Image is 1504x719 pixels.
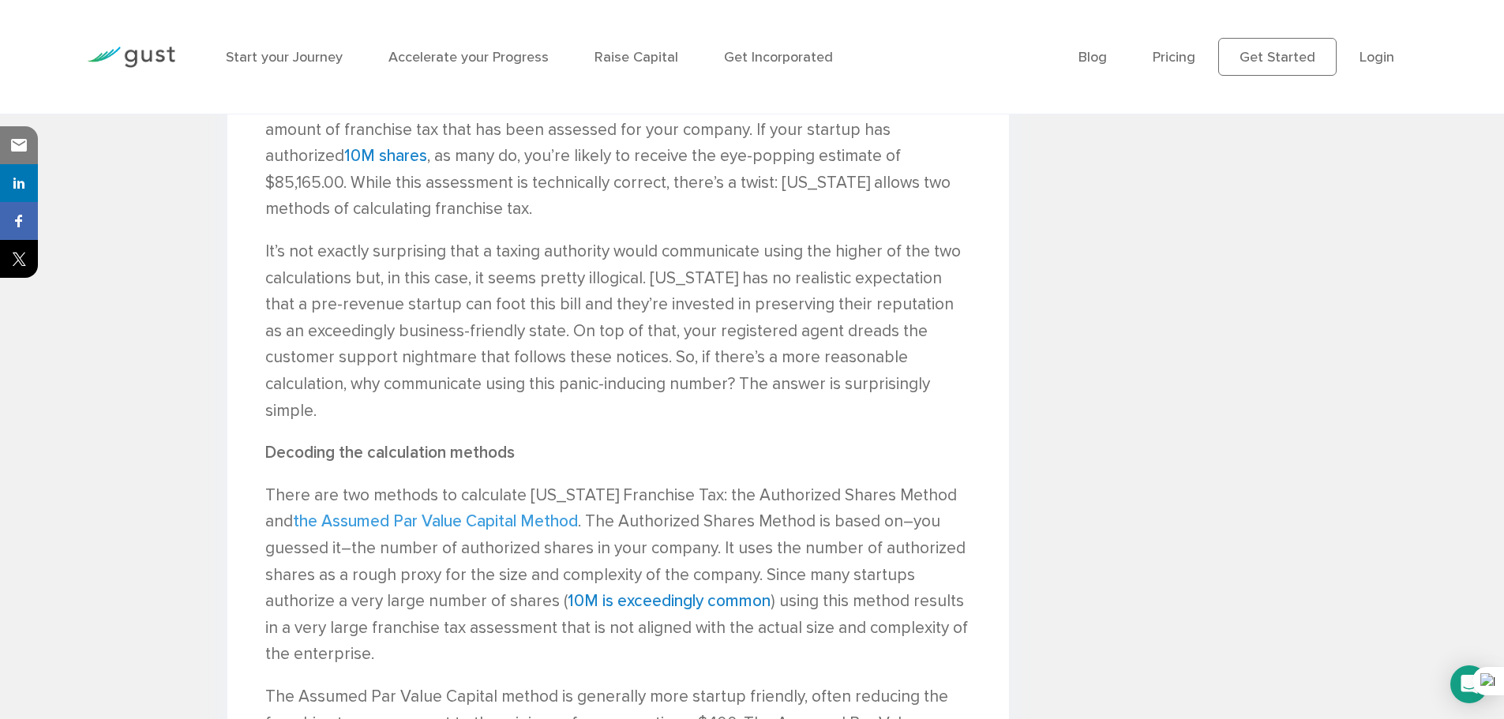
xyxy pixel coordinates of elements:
[568,591,771,611] a: 10M is exceedingly common
[265,238,971,424] p: It’s not exactly surprising that a taxing authority would communicate using the higher of the two...
[344,146,427,166] a: 10M shares
[265,443,515,462] strong: Decoding the calculation methods
[1078,49,1107,66] a: Blog
[388,49,549,66] a: Accelerate your Progress
[265,37,971,223] p: Prior to the [DATE] deadline, your startup’s –the entity responsible for being your official poin...
[265,482,971,668] p: There are two methods to calculate [US_STATE] Franchise Tax: the Authorized Shares Method and . T...
[594,49,678,66] a: Raise Capital
[87,47,175,68] img: Gust Logo
[724,49,833,66] a: Get Incorporated
[1153,49,1195,66] a: Pricing
[1218,38,1337,76] a: Get Started
[226,49,343,66] a: Start your Journey
[1360,49,1394,66] a: Login
[1241,549,1504,719] iframe: Chat Widget
[293,511,578,531] a: the Assumed Par Value Capital Method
